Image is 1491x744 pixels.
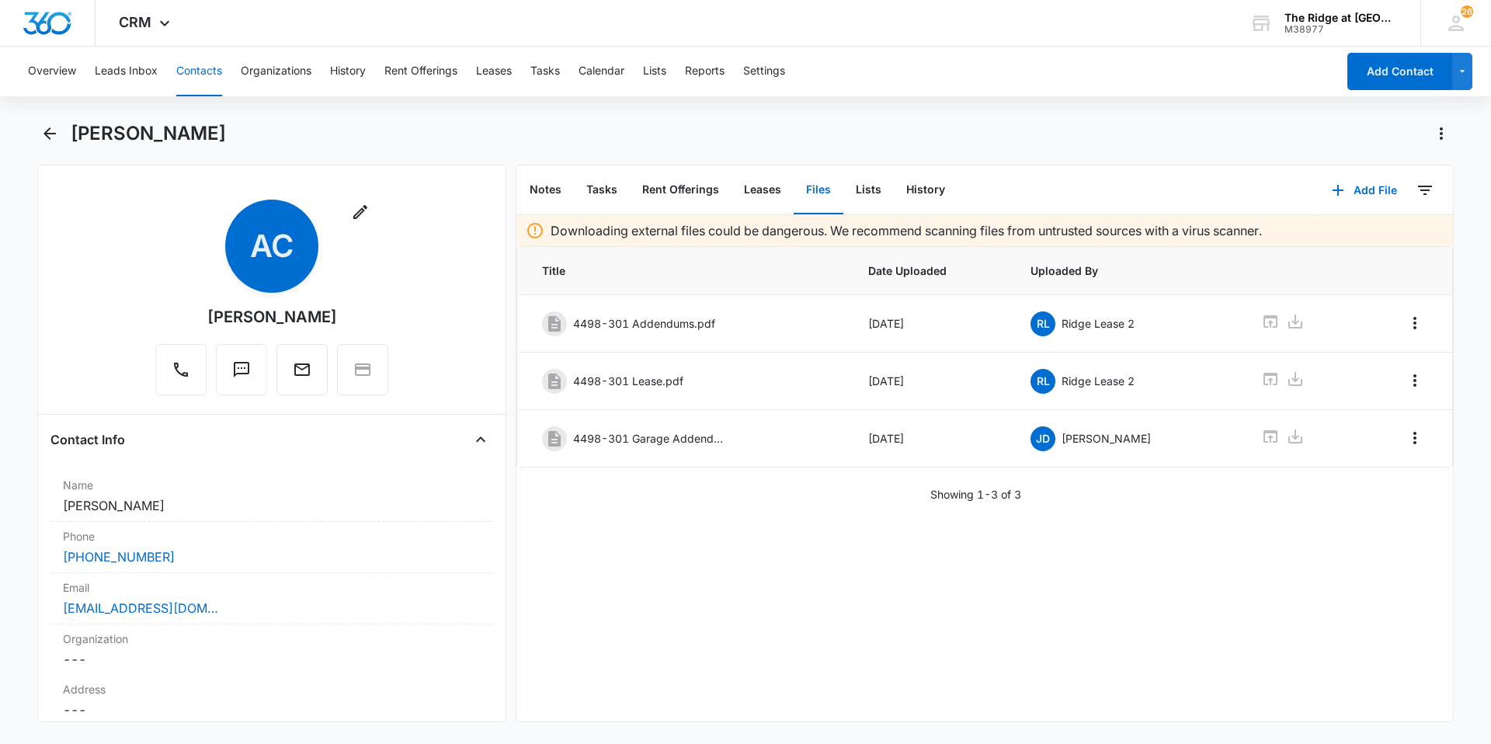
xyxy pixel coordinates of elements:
[573,315,715,332] p: 4498-301 Addendums.pdf
[1030,262,1224,279] span: Uploaded By
[743,47,785,96] button: Settings
[216,368,267,381] a: Text
[1062,373,1135,389] p: Ridge Lease 2
[1062,430,1151,447] p: [PERSON_NAME]
[63,681,481,697] label: Address
[28,47,76,96] button: Overview
[685,47,725,96] button: Reports
[1461,5,1473,18] div: notifications count
[216,344,267,395] button: Text
[63,701,481,719] dd: ---
[843,166,894,214] button: Lists
[551,221,1262,240] p: Downloading external files could be dangerous. We recommend scanning files from untrusted sources...
[1402,311,1427,335] button: Overflow Menu
[868,262,994,279] span: Date Uploaded
[207,305,337,329] div: [PERSON_NAME]
[63,579,481,596] label: Email
[930,486,1021,502] p: Showing 1-3 of 3
[276,368,328,381] a: Email
[732,166,794,214] button: Leases
[1461,5,1473,18] span: 26
[530,47,560,96] button: Tasks
[542,262,831,279] span: Title
[50,573,493,624] div: Email[EMAIL_ADDRESS][DOMAIN_NAME]
[850,410,1013,468] td: [DATE]
[643,47,666,96] button: Lists
[850,353,1013,410] td: [DATE]
[50,624,493,675] div: Organization---
[794,166,843,214] button: Files
[517,166,574,214] button: Notes
[1347,53,1452,90] button: Add Contact
[330,47,366,96] button: History
[468,427,493,452] button: Close
[1284,12,1398,24] div: account name
[37,121,61,146] button: Back
[384,47,457,96] button: Rent Offerings
[155,344,207,395] button: Call
[894,166,958,214] button: History
[176,47,222,96] button: Contacts
[630,166,732,214] button: Rent Offerings
[225,200,318,293] span: AC
[574,166,630,214] button: Tasks
[63,528,481,544] label: Phone
[50,471,493,522] div: Name[PERSON_NAME]
[63,650,481,669] dd: ---
[1284,24,1398,35] div: account id
[1030,311,1055,336] span: RL
[63,631,481,647] label: Organization
[1030,369,1055,394] span: RL
[63,548,175,566] a: [PHONE_NUMBER]
[155,368,207,381] a: Call
[1413,178,1437,203] button: Filters
[850,295,1013,353] td: [DATE]
[1316,172,1413,209] button: Add File
[71,122,226,145] h1: [PERSON_NAME]
[95,47,158,96] button: Leads Inbox
[63,599,218,617] a: [EMAIL_ADDRESS][DOMAIN_NAME]
[63,477,481,493] label: Name
[63,496,481,515] dd: [PERSON_NAME]
[241,47,311,96] button: Organizations
[119,14,151,30] span: CRM
[1030,426,1055,451] span: JD
[50,522,493,573] div: Phone[PHONE_NUMBER]
[1402,426,1427,450] button: Overflow Menu
[1062,315,1135,332] p: Ridge Lease 2
[579,47,624,96] button: Calendar
[50,430,125,449] h4: Contact Info
[1402,368,1427,393] button: Overflow Menu
[573,373,683,389] p: 4498-301 Lease.pdf
[1429,121,1454,146] button: Actions
[50,675,493,726] div: Address---
[573,430,728,447] p: 4498-301 Garage Addendum.pdf
[276,344,328,395] button: Email
[476,47,512,96] button: Leases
